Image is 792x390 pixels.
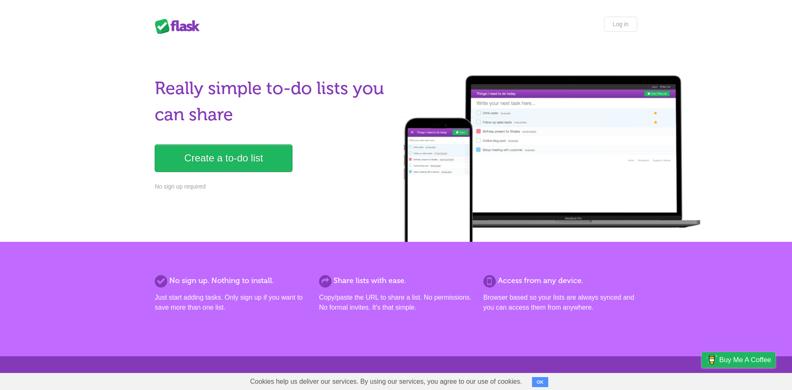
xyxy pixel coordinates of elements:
[155,144,292,172] a: Create a to-do list
[532,377,548,387] button: OK
[155,182,391,191] p: No sign up required
[155,75,391,128] h1: Really simple to-do lists you can share
[319,275,473,286] h2: Share lists with ease.
[242,373,530,390] span: Cookies help us deliver our services. By using our services, you agree to our use of cookies.
[155,19,205,34] div: Flask Lists
[155,293,309,313] p: Just start adding tasks. Only sign up if you want to save more than one list.
[706,353,717,367] img: Buy me a coffee
[483,293,637,313] p: Browser based so your lists are always synced and you can access them from anywhere.
[719,353,771,367] span: Buy me a coffee
[319,293,473,313] p: Copy/paste the URL to share a list. No permissions. No formal invites. It's that simple.
[702,352,775,368] a: Buy me a coffee
[483,275,637,286] h2: Access from any device.
[155,275,309,286] h2: No sign up. Nothing to install.
[604,17,637,32] a: Log in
